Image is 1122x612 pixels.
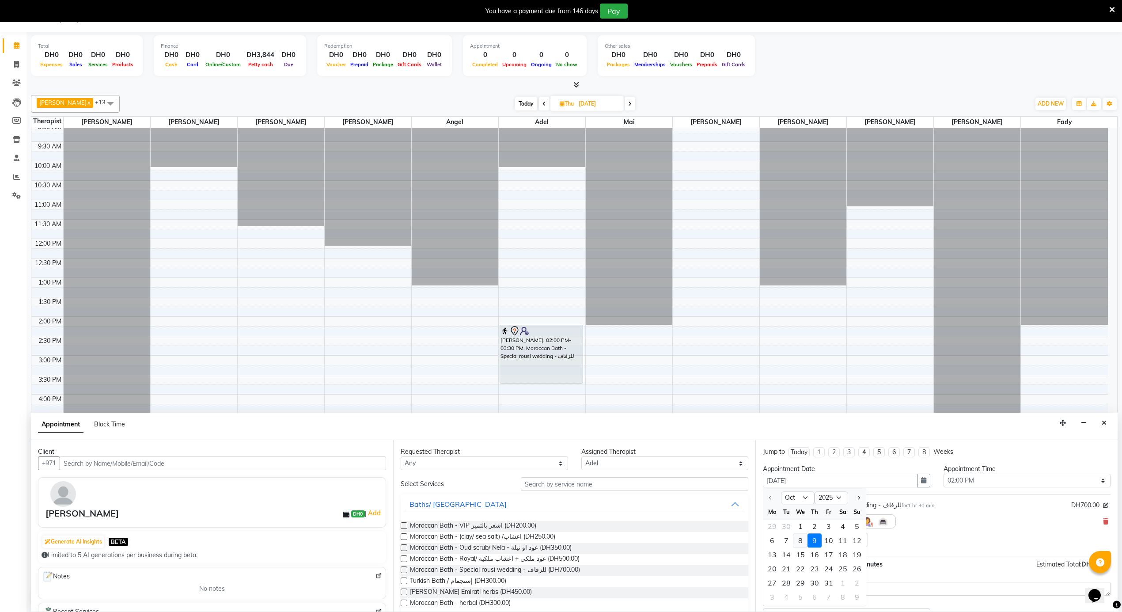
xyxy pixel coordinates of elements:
[42,551,383,560] div: Limited to 5 AI generations per business during beta.
[371,61,395,68] span: Package
[581,447,749,456] div: Assigned Therapist
[33,161,63,171] div: 10:00 AM
[843,447,855,457] li: 3
[793,548,807,562] div: Wednesday, October 15, 2025
[1081,560,1111,568] span: DH700.00
[95,99,112,106] span: +13
[367,508,382,518] a: Add
[500,325,583,383] div: [PERSON_NAME], 02:00 PM-03:30 PM, Moroccan Bath - Special rousi wedding - للزفاف
[632,50,668,60] div: DH0
[668,50,694,60] div: DH0
[847,117,933,128] span: [PERSON_NAME]
[39,99,87,106] span: [PERSON_NAME]
[828,447,840,457] li: 2
[557,100,576,107] span: Thu
[793,562,807,576] div: Wednesday, October 22, 2025
[410,598,511,609] span: Moroccan Bath - herbal (DH300.00)
[45,507,119,520] div: [PERSON_NAME]
[836,534,850,548] div: Saturday, October 11, 2025
[37,317,63,326] div: 2:00 PM
[836,562,850,576] div: 25
[410,521,536,532] span: Moroccan Bath - VIP اشعر بالتميز (DH200.00)
[822,562,836,576] div: Friday, October 24, 2025
[850,590,864,604] div: Sunday, November 9, 2025
[395,61,424,68] span: Gift Cards
[793,562,807,576] div: 22
[694,50,720,60] div: DH0
[888,447,900,457] li: 6
[807,548,822,562] div: Thursday, October 16, 2025
[807,590,822,604] div: 6
[763,474,917,487] input: yyyy-mm-dd
[282,61,296,68] span: Due
[515,97,537,110] span: Today
[37,336,63,346] div: 2:30 PM
[401,447,568,456] div: Requested Therapist
[918,447,930,457] li: 8
[203,50,243,60] div: DH0
[807,562,822,576] div: Thursday, October 23, 2025
[673,117,759,128] span: [PERSON_NAME]
[1071,501,1099,510] span: DH700.00
[425,61,444,68] span: Wallet
[42,571,70,582] span: Notes
[185,61,201,68] span: Card
[161,50,182,60] div: DH0
[600,4,628,19] button: Pay
[1098,416,1111,430] button: Close
[822,505,836,519] div: Fr
[529,50,554,60] div: 0
[33,220,63,229] div: 11:30 AM
[779,576,793,590] div: 28
[521,477,748,491] input: Search by service name
[182,50,203,60] div: DH0
[807,562,822,576] div: 23
[1085,577,1113,603] iframe: chat widget
[38,50,65,60] div: DH0
[325,117,411,128] span: [PERSON_NAME]
[793,534,807,548] div: 8
[37,395,63,404] div: 4:00 PM
[529,61,554,68] span: Ongoing
[470,42,580,50] div: Appointment
[793,590,807,604] div: 5
[60,456,386,470] input: Search by Name/Mobile/Email/Code
[908,502,935,509] span: 1 hr 30 min
[765,505,779,519] div: Mo
[1021,117,1108,128] span: Fady
[793,590,807,604] div: Wednesday, November 5, 2025
[199,584,225,593] span: No notes
[836,505,850,519] div: Sa
[37,278,63,287] div: 1:00 PM
[485,7,598,16] div: You have a payment due from 146 days
[38,456,60,470] button: +971
[836,548,850,562] div: 18
[365,508,382,518] span: |
[424,50,445,60] div: DH0
[793,576,807,590] div: Wednesday, October 29, 2025
[836,576,850,590] div: Saturday, November 1, 2025
[836,520,850,534] div: Saturday, October 4, 2025
[351,510,364,517] span: DH0
[1103,503,1108,508] i: Edit price
[64,117,150,128] span: [PERSON_NAME]
[586,117,672,128] span: Mai
[470,50,500,60] div: 0
[470,61,500,68] span: Completed
[836,590,850,604] div: 8
[791,448,807,457] div: Today
[110,61,136,68] span: Products
[163,61,180,68] span: Cash
[161,42,299,50] div: Finance
[822,548,836,562] div: Friday, October 17, 2025
[410,554,580,565] span: Moroccan Bath - Royal/ عود ملكي + اعشاب ملكية (DH500.00)
[37,356,63,365] div: 3:00 PM
[793,520,807,534] div: 1
[94,420,125,428] span: Block Time
[779,505,793,519] div: Tu
[807,505,822,519] div: Th
[807,534,822,548] div: Thursday, October 9, 2025
[793,505,807,519] div: We
[499,117,585,128] span: Adel
[86,50,110,60] div: DH0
